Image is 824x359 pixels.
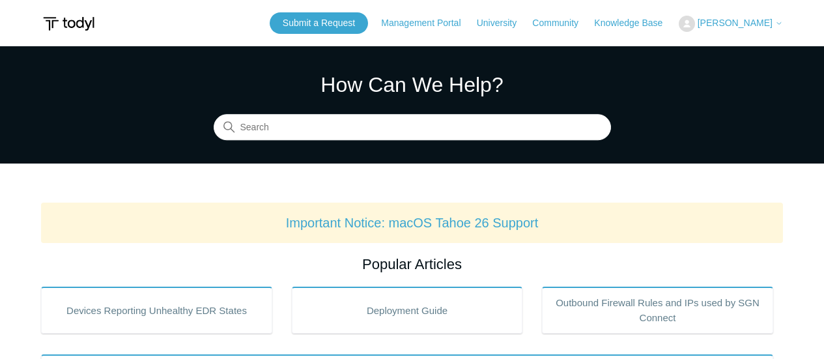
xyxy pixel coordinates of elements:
h2: Popular Articles [41,253,783,275]
a: Important Notice: macOS Tahoe 26 Support [286,216,539,230]
input: Search [214,115,611,141]
a: Outbound Firewall Rules and IPs used by SGN Connect [542,287,773,334]
a: Devices Reporting Unhealthy EDR States [41,287,272,334]
a: Submit a Request [270,12,368,34]
h1: How Can We Help? [214,69,611,100]
a: University [477,16,530,30]
a: Management Portal [381,16,474,30]
span: [PERSON_NAME] [698,18,773,28]
a: Community [532,16,591,30]
a: Knowledge Base [594,16,675,30]
button: [PERSON_NAME] [679,16,783,32]
a: Deployment Guide [292,287,523,334]
img: Todyl Support Center Help Center home page [41,12,96,36]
